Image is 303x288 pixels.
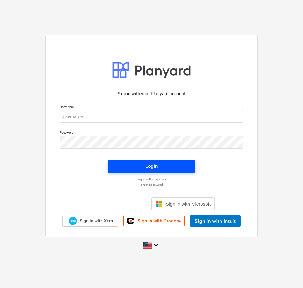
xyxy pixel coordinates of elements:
[156,201,162,207] img: Microsoft logo
[69,217,77,225] img: Xero logo
[60,105,243,110] p: Username
[80,218,113,224] span: Sign in with Xero
[138,218,181,224] span: Sign in with Procore
[60,130,243,136] p: Password
[62,216,119,227] a: Sign in with Xero
[57,177,246,181] a: Log in with magic link
[166,201,211,207] span: Sign in with Microsoft
[145,162,158,170] div: Login
[60,91,243,97] p: Sign in with your Planyard account
[123,216,185,226] a: Sign in with Procore
[108,160,195,173] button: Login
[85,197,150,211] iframe: Sign in with Google Button
[57,183,246,187] a: Forgot password?
[152,241,160,249] i: keyboard_arrow_down
[60,110,243,123] input: Username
